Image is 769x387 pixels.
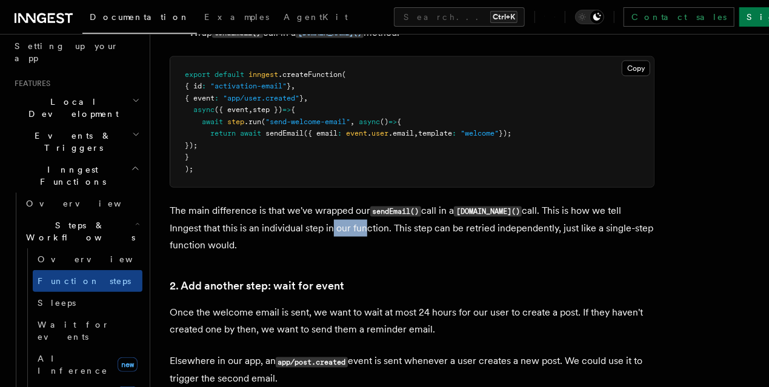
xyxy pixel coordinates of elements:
[622,61,650,76] button: Copy
[170,202,654,254] p: The main difference is that we've wrapped our call in a call. This is how we tell Inngest that th...
[244,117,261,126] span: .run
[193,105,215,114] span: async
[26,199,151,208] span: Overview
[291,105,295,114] span: {
[33,314,142,348] a: Wait for events
[342,70,346,79] span: (
[490,11,518,23] kbd: Ctrl+K
[359,117,380,126] span: async
[82,4,197,34] a: Documentation
[265,129,304,137] span: sendEmail
[21,214,142,248] button: Steps & Workflows
[21,219,135,243] span: Steps & Workflows
[624,7,734,27] a: Contact sales
[33,270,142,292] a: Function steps
[38,298,76,308] span: Sleeps
[202,82,206,90] span: :
[215,70,244,79] span: default
[575,10,604,24] button: Toggle dark mode
[33,348,142,382] a: AI Inferencenew
[90,12,190,22] span: Documentation
[215,94,219,102] span: :
[261,117,265,126] span: (
[388,129,414,137] span: .email
[253,105,282,114] span: step })
[350,117,355,126] span: ,
[240,129,261,137] span: await
[170,278,344,295] a: 2. Add another step: wait for event
[418,129,452,137] span: template
[10,164,131,188] span: Inngest Functions
[210,129,236,137] span: return
[346,129,367,137] span: event
[15,41,119,63] span: Setting up your app
[185,94,215,102] span: { event
[454,207,522,217] code: [DOMAIN_NAME]()
[452,129,456,137] span: :
[248,105,253,114] span: ,
[10,91,142,125] button: Local Development
[170,305,654,339] p: Once the welcome email is sent, we want to wait at most 24 hours for our user to create a post. I...
[118,357,138,372] span: new
[338,129,342,137] span: :
[38,320,110,342] span: Wait for events
[414,129,418,137] span: ,
[304,94,308,102] span: ,
[10,125,142,159] button: Events & Triggers
[38,254,162,264] span: Overview
[223,94,299,102] span: "app/user.created"
[278,70,342,79] span: .createFunction
[304,129,338,137] span: ({ email
[185,70,210,79] span: export
[284,12,348,22] span: AgentKit
[276,357,348,368] code: app/post.created
[210,82,287,90] span: "activation-email"
[227,117,244,126] span: step
[276,4,355,33] a: AgentKit
[282,105,291,114] span: =>
[197,4,276,33] a: Examples
[33,248,142,270] a: Overview
[38,276,131,286] span: Function steps
[10,130,132,154] span: Events & Triggers
[248,70,278,79] span: inngest
[10,159,142,193] button: Inngest Functions
[185,82,202,90] span: { id
[10,35,142,69] a: Setting up your app
[370,207,421,217] code: sendEmail()
[499,129,511,137] span: });
[394,7,525,27] button: Search...Ctrl+K
[215,105,248,114] span: ({ event
[202,117,223,126] span: await
[371,129,388,137] span: user
[299,94,304,102] span: }
[185,165,193,173] span: );
[461,129,499,137] span: "welcome"
[204,12,269,22] span: Examples
[10,96,132,120] span: Local Development
[33,292,142,314] a: Sleeps
[21,193,142,214] a: Overview
[388,117,397,126] span: =>
[38,354,108,375] span: AI Inference
[10,79,50,88] span: Features
[265,117,350,126] span: "send-welcome-email"
[296,27,364,38] a: [DOMAIN_NAME]()
[291,82,295,90] span: ,
[367,129,371,137] span: .
[185,141,198,150] span: });
[397,117,401,126] span: {
[380,117,388,126] span: ()
[185,153,189,161] span: }
[287,82,291,90] span: }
